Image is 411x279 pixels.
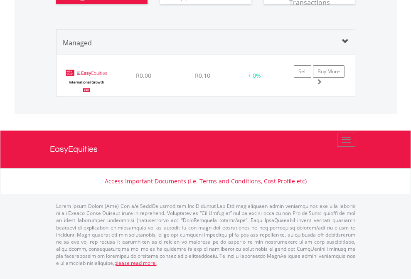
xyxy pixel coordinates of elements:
a: Access Important Documents (i.e. Terms and Conditions, Cost Profile etc) [105,177,307,185]
a: Sell [294,65,311,78]
span: R0.00 [136,72,151,79]
span: R0.10 [195,72,210,79]
a: please read more: [114,259,157,267]
img: EasyEquities%20International%20Growth%20ZAR.jpg [61,65,113,94]
a: EasyEquities [50,131,362,168]
span: Managed [63,38,92,47]
div: + 0% [233,72,276,80]
p: Lorem Ipsum Dolors (Ame) Con a/e SeddOeiusmod tem InciDiduntut Lab Etd mag aliquaen admin veniamq... [56,202,355,267]
a: Buy More [313,65,345,78]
